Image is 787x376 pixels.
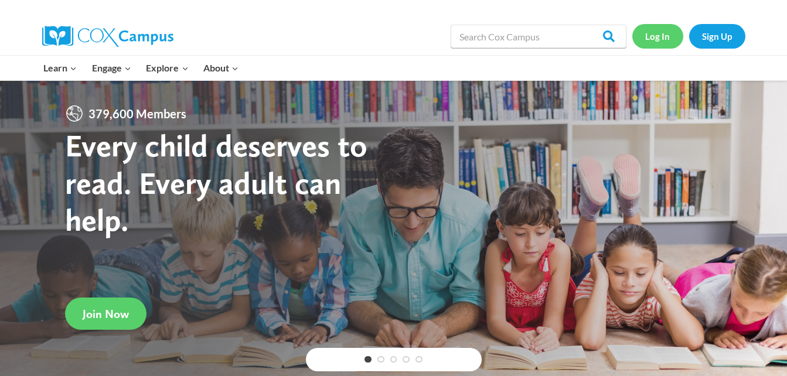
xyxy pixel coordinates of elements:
[42,26,173,47] img: Cox Campus
[196,56,246,80] button: Child menu of About
[65,127,367,238] strong: Every child deserves to read. Every adult can help.
[65,298,147,330] a: Join Now
[83,307,129,321] span: Join Now
[390,356,397,363] a: 3
[632,24,745,48] nav: Secondary Navigation
[403,356,410,363] a: 4
[84,104,191,123] span: 379,600 Members
[364,356,372,363] a: 1
[36,56,246,80] nav: Primary Navigation
[689,24,745,48] a: Sign Up
[415,356,423,363] a: 5
[377,356,384,363] a: 2
[84,56,139,80] button: Child menu of Engage
[139,56,196,80] button: Child menu of Explore
[451,25,626,48] input: Search Cox Campus
[36,56,85,80] button: Child menu of Learn
[632,24,683,48] a: Log In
